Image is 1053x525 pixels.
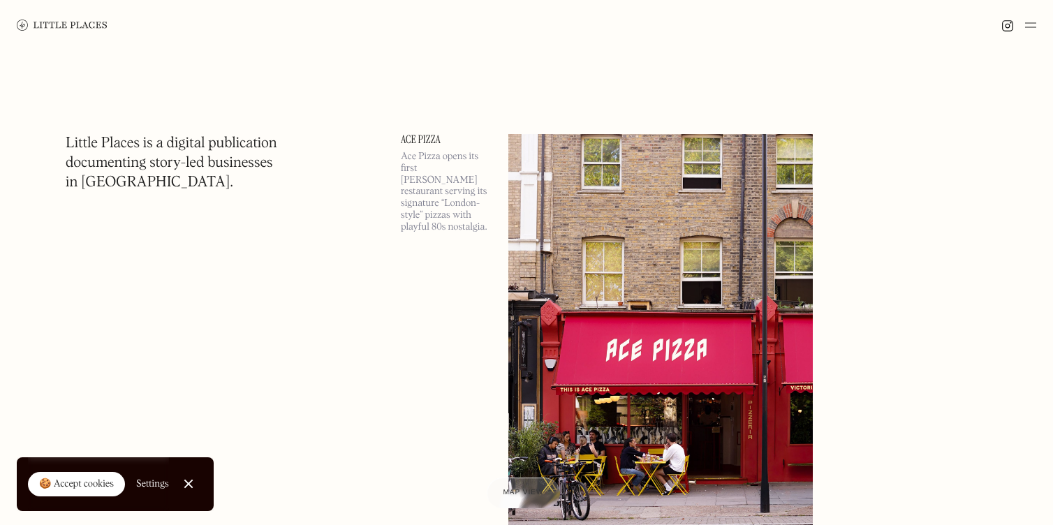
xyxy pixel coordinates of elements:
[28,472,125,497] a: 🍪 Accept cookies
[487,478,561,508] a: Map view
[503,489,544,496] span: Map view
[175,470,202,498] a: Close Cookie Popup
[136,479,169,489] div: Settings
[401,151,492,233] p: Ace Pizza opens its first [PERSON_NAME] restaurant serving its signature “London-style” pizzas wi...
[66,134,277,193] h1: Little Places is a digital publication documenting story-led businesses in [GEOGRAPHIC_DATA].
[39,478,114,491] div: 🍪 Accept cookies
[136,468,169,500] a: Settings
[401,134,492,145] a: Ace Pizza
